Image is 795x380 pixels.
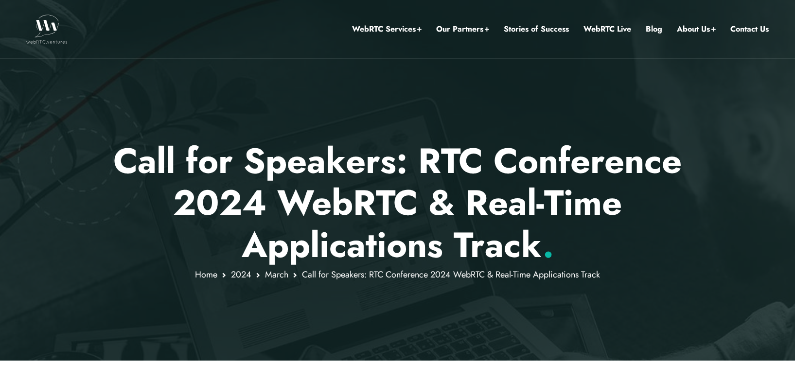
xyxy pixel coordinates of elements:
span: . [543,220,554,270]
h1: Call for Speakers: RTC Conference 2024 WebRTC & Real-Time Applications Track [113,140,682,266]
a: 2024 [231,268,251,281]
img: WebRTC.ventures [26,15,68,44]
a: March [265,268,288,281]
a: Stories of Success [504,23,569,35]
a: WebRTC Live [583,23,631,35]
a: Home [195,268,217,281]
a: Blog [646,23,662,35]
a: Our Partners [436,23,489,35]
a: WebRTC Services [352,23,422,35]
span: Call for Speakers: RTC Conference 2024 WebRTC & Real-Time Applications Track [302,268,600,281]
a: Contact Us [730,23,769,35]
a: About Us [677,23,716,35]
